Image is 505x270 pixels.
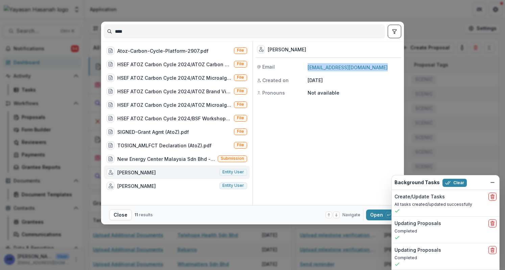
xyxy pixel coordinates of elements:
span: File [237,75,244,80]
div: SIGNED-Grant Agmt (AtoZ).pdf [117,128,189,136]
a: [EMAIL_ADDRESS][DOMAIN_NAME] [308,65,388,70]
button: toggle filters [388,25,401,38]
button: delete [488,219,497,227]
h2: Background Tasks [394,180,440,186]
span: File [237,102,244,107]
div: HSEF ATOZ Carbon Cycle 2024/BSF Workshop Kg Begia.mp4 [117,115,231,122]
button: Open [366,210,396,220]
h2: Create/Update Tasks [394,194,445,200]
span: Submission [221,156,244,161]
span: results [139,212,153,217]
span: Entity user [222,170,244,174]
div: [PERSON_NAME] [117,169,156,176]
span: Navigate [342,212,360,218]
span: 11 [135,212,138,217]
div: HSEF ATOZ Carbon Cycle 2024/ATOZ Microalgae Farm Lab Set up.mp4 [117,74,231,81]
span: File [237,62,244,66]
span: Email [262,63,275,70]
span: File [237,116,244,120]
div: New Energy Center Malaysia Sdn Bhd - [GEOGRAPHIC_DATA] [117,155,215,163]
p: [DATE] [308,77,400,84]
div: [PERSON_NAME] [117,182,156,190]
button: delete [488,246,497,254]
div: Atoz-Carbon-Cycle-Platform-2907.pdf [117,47,209,54]
span: File [237,129,244,134]
div: HSEF ATOZ Carbon Cycle 2024/ATOZ Brand Video.mp4 [117,88,231,95]
p: Completed [394,255,497,261]
div: HSEF ATOZ Carbon Cycle 2024/ATOZ Carbon Cycle HSEF 2024.pptx [117,61,231,68]
button: Dismiss [488,178,497,187]
div: [PERSON_NAME] [268,46,306,53]
span: Entity user [222,183,244,188]
p: All tasks created/updated successfully [394,201,497,207]
span: Pronouns [262,89,285,96]
div: HSEF ATOZ Carbon Cycle 2024/ATOZ Microalgae Farm.mp4 [117,101,231,108]
span: File [237,48,244,53]
span: File [237,89,244,93]
h2: Updating Proposals [394,221,441,226]
button: delete [488,193,497,201]
p: Not available [308,89,400,96]
button: Close [109,210,132,220]
h2: Updating Proposals [394,247,441,253]
button: Clear [442,179,467,187]
p: Completed [394,228,497,234]
div: TOSIGN_AMLFCT Declaration (AtoZ).pdf [117,142,212,149]
span: File [237,143,244,147]
span: Created on [262,77,289,84]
